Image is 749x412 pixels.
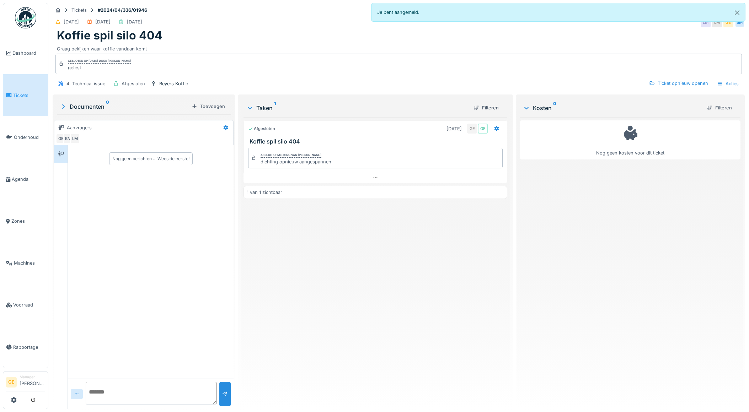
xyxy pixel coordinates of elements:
div: dichting opnieuw aangespannen [261,158,331,165]
div: [DATE] [95,18,111,25]
li: [PERSON_NAME] [20,374,45,390]
a: GE Manager[PERSON_NAME] [6,374,45,391]
div: Filteren [471,103,502,113]
div: GE [467,124,477,134]
span: Zones [11,218,45,224]
span: Agenda [12,176,45,183]
div: Afgesloten [122,80,145,87]
div: Afsluit opmerking van [PERSON_NAME] [261,153,321,158]
sup: 0 [553,104,556,112]
span: Dashboard [12,50,45,56]
div: Kosten [523,104,701,112]
span: Onderhoud [14,134,45,141]
div: Acties [714,78,742,89]
div: Manager [20,374,45,380]
a: Onderhoud [3,116,48,158]
span: Rapportage [13,344,45,351]
div: LM [712,17,722,27]
div: Tickets [71,7,87,13]
div: Documenten [60,102,189,111]
div: [DATE] [446,125,462,132]
div: Afgesloten [248,126,275,132]
div: [DATE] [127,18,142,25]
div: Nog geen kosten voor dit ticket [525,124,736,157]
div: GE [723,17,733,27]
div: BM [735,17,745,27]
a: Tickets [3,74,48,116]
div: Taken [246,104,468,112]
strong: #2024/04/336/01946 [95,7,150,13]
div: Je bent aangemeld. [371,3,746,22]
div: [DATE] [64,18,79,25]
a: Machines [3,242,48,284]
div: LM [701,17,711,27]
div: BM [63,134,73,143]
div: getest [68,64,131,71]
span: Tickets [13,92,45,99]
div: Graag bekijken waar koffie vandaan komt [57,43,740,52]
div: GE [478,124,488,134]
div: Aanvragers [67,124,92,131]
a: Voorraad [3,284,48,326]
div: Toevoegen [189,102,228,111]
li: GE [6,377,17,387]
h1: Koffie spil silo 404 [57,29,162,42]
sup: 1 [274,104,276,112]
div: Beyers Koffie [159,80,188,87]
a: Agenda [3,158,48,200]
span: Machines [14,260,45,266]
img: Badge_color-CXgf-gQk.svg [15,7,36,28]
a: Zones [3,200,48,242]
button: Close [729,3,745,22]
div: Gesloten op [DATE] door [PERSON_NAME] [68,59,131,64]
div: 4. Technical issue [66,80,105,87]
div: GE [56,134,66,143]
div: LM [70,134,80,143]
span: Voorraad [13,302,45,308]
a: Dashboard [3,32,48,74]
div: Filteren [704,103,735,113]
div: 1 van 1 zichtbaar [247,189,282,196]
sup: 0 [106,102,109,111]
div: Ticket opnieuw openen [646,78,711,88]
h3: Koffie spil silo 404 [250,138,504,145]
a: Rapportage [3,326,48,368]
div: Nog geen berichten … Wees de eerste! [112,156,189,162]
